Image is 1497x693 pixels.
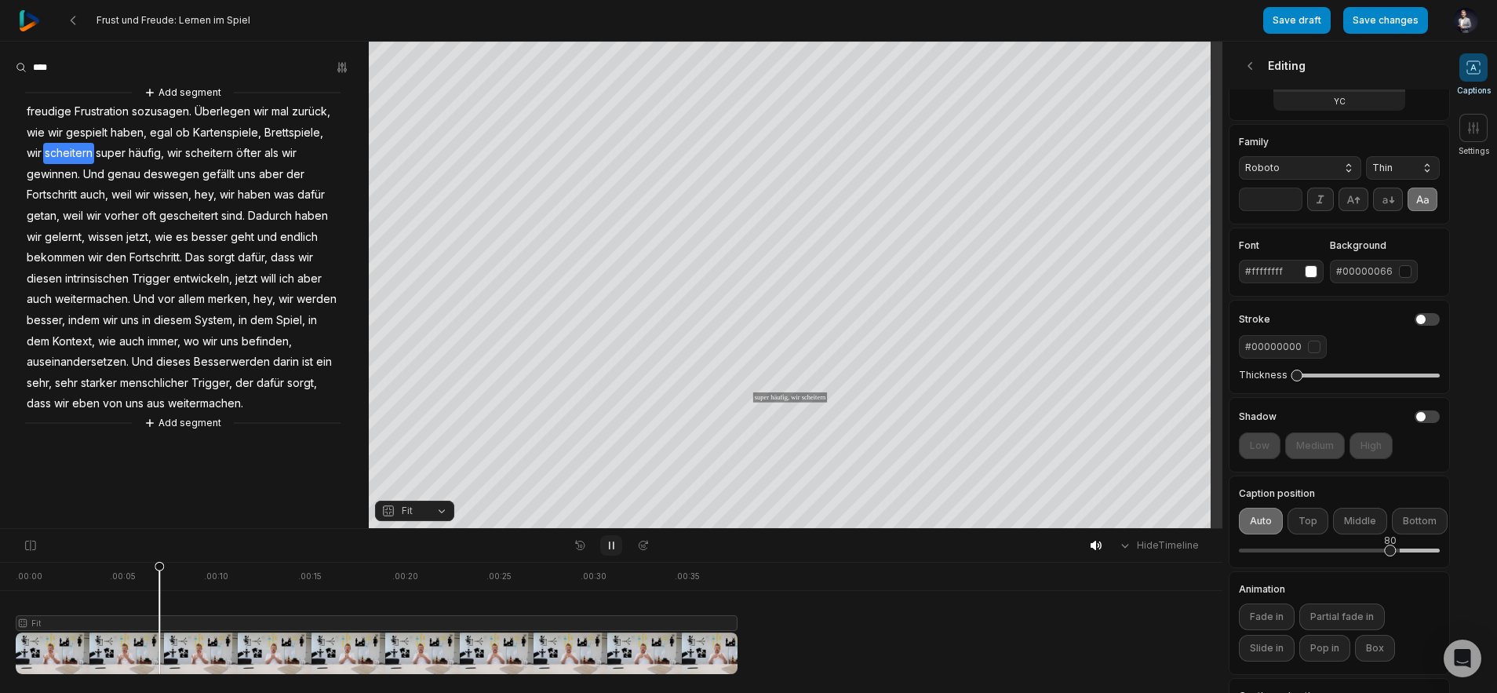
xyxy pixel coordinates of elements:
span: endlich [279,227,319,248]
span: entwickeln, [172,268,234,290]
span: uns [219,331,240,352]
div: 80 [1384,534,1397,548]
button: Pop in [1299,635,1350,662]
span: wir [101,310,119,331]
span: befinden, [240,331,293,352]
span: gescheitert [158,206,220,227]
span: weitermachen. [53,289,132,310]
span: in [307,310,319,331]
span: genau [106,164,142,185]
span: von [101,393,124,414]
span: merken, [206,289,252,310]
button: Settings [1459,114,1489,157]
div: Editing [1229,42,1450,89]
span: wir [166,143,184,164]
span: weitermachen. [166,393,245,414]
button: Partial fade in [1299,604,1385,630]
span: auseinandersetzen. [25,352,130,373]
span: hey, [252,289,277,310]
span: dieses [155,352,192,373]
button: Top [1288,508,1328,534]
label: Family [1239,137,1361,147]
label: Animation [1239,585,1440,594]
span: ich [278,268,296,290]
span: auch [25,289,53,310]
span: will [259,268,278,290]
span: ist [300,352,315,373]
span: Das [184,247,206,268]
span: werden [295,289,338,310]
span: sehr, [25,373,53,394]
span: vorher [103,206,140,227]
span: Kartenspiele, [191,122,263,144]
button: Medium [1285,432,1345,459]
span: gefällt [201,164,236,185]
span: dafür [296,184,326,206]
span: deswegen [142,164,201,185]
span: Frustration [73,101,130,122]
span: besser, [25,310,67,331]
label: Caption position [1239,489,1440,498]
span: diesen [25,268,64,290]
span: was [272,184,296,206]
span: ob [174,122,191,144]
span: wir [85,206,103,227]
span: Fortschritt [25,184,78,206]
span: dass [269,247,297,268]
span: freudige [25,101,73,122]
span: intrinsischen [64,268,130,290]
span: Trigger [130,268,172,290]
span: wissen, [151,184,193,206]
span: dem [25,331,51,352]
span: wir [218,184,236,206]
span: wissen [86,227,125,248]
span: haben, [109,122,148,144]
button: Low [1239,432,1280,459]
span: gespielt [64,122,109,144]
span: und [256,227,279,248]
button: Box [1355,635,1395,662]
span: jetzt, [125,227,153,248]
span: dafür, [236,247,269,268]
span: besser [190,227,229,248]
span: wir [46,122,64,144]
span: Dadurch [246,206,293,227]
span: wir [86,247,104,268]
span: in [237,310,249,331]
span: Captions [1457,85,1491,97]
button: Captions [1457,53,1491,97]
span: dem [249,310,275,331]
span: Trigger, [190,373,234,394]
span: zurück, [290,101,332,122]
span: jetzt [234,268,259,290]
span: Roboto [1245,161,1330,175]
span: auch, [78,184,110,206]
button: Fit [375,501,454,521]
span: weil [61,206,85,227]
span: menschlicher [118,373,190,394]
span: bekommen [25,247,86,268]
span: sorgt, [286,373,319,394]
span: in [140,310,152,331]
span: wo [182,331,201,352]
button: Save draft [1263,7,1331,34]
span: wir [280,143,298,164]
span: Settings [1459,145,1489,157]
button: Auto [1239,508,1283,534]
span: sehr [53,373,79,394]
span: wie [25,122,46,144]
span: sozusagen. [130,101,193,122]
span: Spiel, [275,310,307,331]
button: Middle [1333,508,1387,534]
span: immer, [146,331,182,352]
button: High [1349,432,1393,459]
span: hey, [193,184,218,206]
span: Und [132,289,156,310]
span: als [263,143,280,164]
span: starker [79,373,118,394]
span: den [104,247,128,268]
span: uns [119,310,140,331]
span: haben [236,184,272,206]
span: sorgt [206,247,236,268]
div: #00000000 [1245,340,1302,354]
